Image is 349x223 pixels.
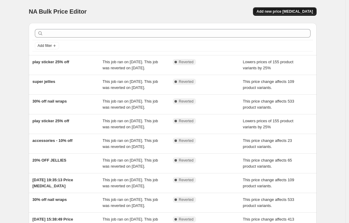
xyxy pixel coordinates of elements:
span: Add filter [38,43,52,48]
span: This price change affects 65 product variants. [243,158,292,169]
span: This job ran on [DATE]. This job was reverted on [DATE]. [103,60,158,70]
span: This price change affects 109 product variants. [243,178,294,188]
span: This job ran on [DATE]. This job was reverted on [DATE]. [103,138,158,149]
span: Reverted [179,99,194,104]
span: [DATE] 19:35:13 Price [MEDICAL_DATA] [32,178,73,188]
span: This price change affects 533 product variants. [243,99,294,110]
button: Add new price [MEDICAL_DATA] [253,7,317,16]
span: Reverted [179,119,194,123]
span: Reverted [179,79,194,84]
span: Reverted [179,60,194,64]
span: play sticker 25% off [32,60,69,64]
span: NA Bulk Price Editor [29,8,87,15]
span: 20% OFF JELLIES [32,158,66,162]
span: Lowers prices of 155 product variants by 25% [243,119,294,129]
span: This job ran on [DATE]. This job was reverted on [DATE]. [103,158,158,169]
span: 30% off nail wraps [32,197,67,202]
span: Reverted [179,178,194,182]
span: This price change affects 23 product variants. [243,138,292,149]
button: Add filter [35,42,59,49]
span: This price change affects 109 product variants. [243,79,294,90]
span: This price change affects 533 product variants. [243,197,294,208]
span: This job ran on [DATE]. This job was reverted on [DATE]. [103,79,158,90]
span: This job ran on [DATE]. This job was reverted on [DATE]. [103,197,158,208]
span: This job ran on [DATE]. This job was reverted on [DATE]. [103,119,158,129]
span: Reverted [179,197,194,202]
span: This job ran on [DATE]. This job was reverted on [DATE]. [103,99,158,110]
span: Lowers prices of 155 product variants by 25% [243,60,294,70]
span: play sticker 25% off [32,119,69,123]
span: Reverted [179,158,194,163]
span: This job ran on [DATE]. This job was reverted on [DATE]. [103,178,158,188]
span: Reverted [179,138,194,143]
span: Add new price [MEDICAL_DATA] [257,9,313,14]
span: Reverted [179,217,194,222]
span: 30% off nail wraps [32,99,67,103]
span: accessories - 10% off [32,138,72,143]
span: super jellies [32,79,55,84]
